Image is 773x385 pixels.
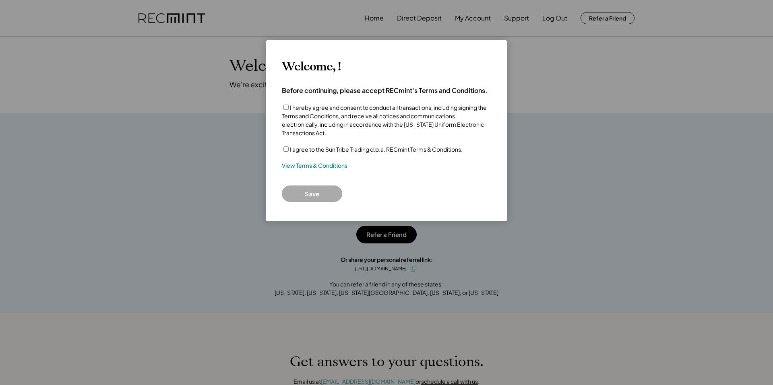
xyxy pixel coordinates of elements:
a: View Terms & Conditions [282,162,347,170]
label: I hereby agree and consent to conduct all transactions, including signing the Terms and Condition... [282,104,487,136]
label: I agree to the Sun Tribe Trading d.b.a. RECmint Terms & Conditions. [290,146,463,153]
button: Save [282,185,342,202]
h4: Before continuing, please accept RECmint's Terms and Conditions. [282,86,488,95]
h3: Welcome, ! [282,60,341,74]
